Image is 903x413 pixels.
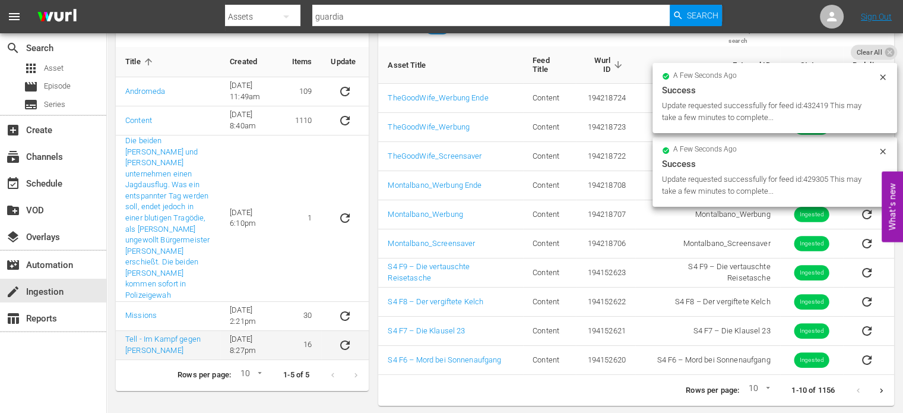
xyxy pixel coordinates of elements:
[388,210,463,219] a: Montalbano_Werbung
[44,80,71,92] span: Episode
[662,174,875,197] div: Update requested successfully for feed id:429305 This may take a few minutes to complete...
[794,210,829,219] span: Ingested
[686,385,739,396] p: Rows per page:
[882,171,903,242] button: Open Feedback Widget
[7,10,21,24] span: menu
[523,229,576,258] td: Content
[236,367,264,384] div: 10
[220,77,283,106] td: [DATE] 11:49am
[388,93,488,102] a: TheGoodWife_Werbung Ende
[673,145,737,155] span: a few seconds ago
[24,61,38,75] span: Asset
[283,302,322,331] td: 30
[230,56,273,67] span: Created
[794,239,829,248] span: Ingested
[794,327,829,336] span: Ingested
[576,317,635,346] td: 194152621
[523,171,576,200] td: Content
[635,346,780,375] td: S4 F6 – Mord bei Sonnenaufgang
[220,331,283,360] td: [DATE] 8:27pm
[662,157,888,171] div: Success
[523,288,576,317] td: Content
[388,152,481,160] a: TheGoodWife_Screensaver
[576,142,635,171] td: 194218722
[283,370,309,381] p: 1-5 of 5
[576,200,635,229] td: 194218707
[6,230,20,244] span: Overlays
[576,346,635,375] td: 194152620
[635,84,780,113] td: TheGoodWife_Werbung Ende
[576,258,635,288] td: 194152623
[125,335,201,355] a: Tell - Im Kampf gegen [PERSON_NAME]
[388,122,470,131] a: TheGoodWife_Werbung
[283,106,322,135] td: 1110
[44,62,64,74] span: Asset
[635,142,780,171] td: TheGoodWife_Screensaver
[388,59,441,70] span: Asset Title
[744,382,772,399] div: 10
[523,317,576,346] td: Content
[28,3,85,31] img: ans4CAIJ8jUAAAAAAAAAAAAAAAAAAAAAAAAgQb4GAAAAAAAAAAAAAAAAAAAAAAAAJMjXAAAAAAAAAAAAAAAAAAAAAAAAgAT5G...
[178,370,231,381] p: Rows per page:
[523,113,576,142] td: Content
[576,288,635,317] td: 194152622
[523,258,576,288] td: Content
[585,56,626,74] span: Wurl ID
[6,123,20,137] span: Create
[24,97,38,112] span: Series
[523,346,576,375] td: Content
[635,171,780,200] td: Montalbano_Werbung Ende
[794,356,829,365] span: Ingested
[794,269,829,278] span: Ingested
[673,71,737,81] span: a few seconds ago
[6,150,20,164] span: Channels
[125,311,157,320] a: Missions
[523,142,576,171] td: Content
[6,285,20,299] span: Ingestion
[388,326,465,335] a: S4 F7 – Die Klausel 23
[125,87,165,96] a: Andromeda
[687,5,718,26] span: Search
[220,135,283,302] td: [DATE] 6:10pm
[388,355,501,364] a: S4 F6 – Mord bei Sonnenaufgang
[635,317,780,346] td: S4 F7 – Die Klausel 23
[220,106,283,135] td: [DATE] 8:40am
[283,77,322,106] td: 109
[635,46,780,84] th: External ID
[576,229,635,258] td: 194218706
[283,47,322,77] th: Items
[728,26,894,46] p: Please provide at least three characters and hit Enter to search
[6,203,20,217] span: VOD
[635,229,780,258] td: Montalbano_Screensaver
[523,46,576,84] th: Feed Title
[635,258,780,288] td: S4 F9 – Die vertauschte Reisetasche
[576,171,635,200] td: 194218708
[283,331,322,360] td: 16
[670,5,722,26] button: Search
[125,116,152,125] a: Content
[635,288,780,317] td: S4 F8 – Der vergiftete Kelch
[6,258,20,272] span: Automation
[6,311,20,326] span: Reports
[791,385,835,396] p: 1-10 of 1156
[635,113,780,142] td: TheGoodWife_Werbung
[6,41,20,55] span: Search
[662,83,888,97] div: Success
[116,47,369,360] table: sticky table
[388,262,470,282] a: S4 F9 – Die vertauschte Reisetasche
[870,379,893,402] button: Next page
[388,181,481,190] a: Montalbano_Werbung Ende
[321,47,369,77] th: Update
[851,45,888,60] span: Clear All
[44,99,65,111] span: Series
[24,80,38,94] span: Episode
[861,12,892,21] a: Sign Out
[523,200,576,229] td: Content
[662,100,875,124] div: Update requested successfully for feed id:432419 This may take a few minutes to complete...
[220,302,283,331] td: [DATE] 2:21pm
[388,297,483,306] a: S4 F8 – Der vergiftete Kelch
[6,176,20,191] span: Schedule
[794,298,829,307] span: Ingested
[576,113,635,142] td: 194218723
[283,135,322,302] td: 1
